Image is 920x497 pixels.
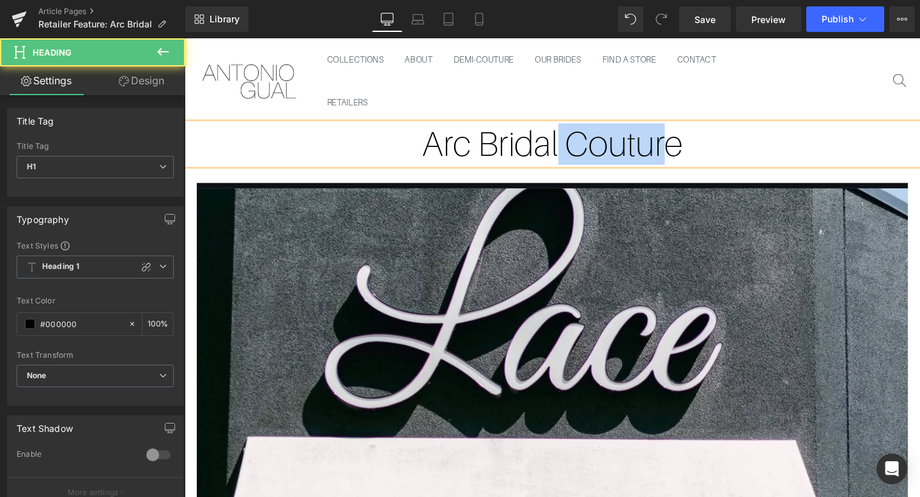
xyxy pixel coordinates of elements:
[95,66,188,95] a: Design
[17,240,174,250] div: Text Styles
[38,6,185,17] a: Article Pages
[42,261,79,272] b: Heading 1
[736,6,801,32] a: Preview
[822,14,854,24] span: Publish
[139,45,204,89] a: RETAILERS
[27,162,36,171] b: H1
[889,6,915,32] button: More
[433,6,464,32] a: Tablet
[17,416,73,434] div: Text Shadow
[27,371,47,380] b: None
[17,449,134,463] div: Enable
[17,207,69,225] div: Typography
[16,19,119,70] img: antoniogual.com
[464,6,494,32] a: Mobile
[17,296,174,305] div: Text Color
[17,142,174,151] div: Title Tag
[17,351,174,360] div: Text Transform
[17,109,54,126] div: Title Tag
[33,47,72,57] span: Heading
[38,19,152,29] span: Retailer Feature: Arc Bridal
[877,454,907,484] div: Open Intercom Messenger
[402,6,433,32] a: Laptop
[618,6,643,32] button: Undo
[210,13,240,25] span: Library
[372,6,402,32] a: Desktop
[40,317,122,331] input: Color
[694,13,716,26] span: Save
[185,6,249,32] a: New Library
[648,6,674,32] button: Redo
[806,6,884,32] button: Publish
[142,313,173,335] div: %
[751,13,786,26] span: Preview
